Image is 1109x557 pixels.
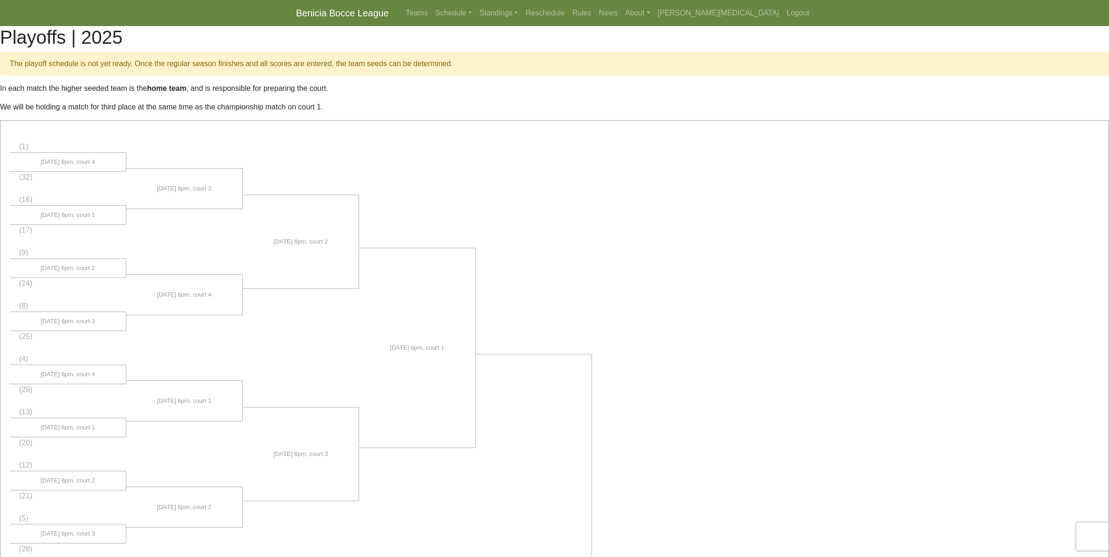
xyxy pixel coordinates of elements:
[41,370,95,379] span: [DATE] 6pm, court 4
[147,84,186,92] strong: home team
[273,237,328,246] span: [DATE] 6pm, court 2
[157,503,211,512] span: [DATE] 6pm, court 2
[390,343,444,353] span: [DATE] 6pm, court 1
[19,355,28,363] span: (4)
[19,302,28,310] span: (8)
[783,4,813,22] a: Logout
[41,211,95,220] span: [DATE] 6pm, court 1
[19,333,32,340] span: (25)
[157,184,211,193] span: [DATE] 6pm, court 3
[402,4,431,22] a: Teams
[19,492,32,500] span: (21)
[157,290,211,299] span: [DATE] 6pm, court 4
[296,4,389,22] a: Benicia Bocce League
[19,196,32,204] span: (16)
[19,226,32,234] span: (17)
[19,143,28,150] span: (1)
[654,4,783,22] a: [PERSON_NAME][MEDICAL_DATA]
[41,476,95,485] span: [DATE] 6pm, court 2
[19,249,28,257] span: (9)
[41,529,95,538] span: [DATE] 6pm, court 3
[569,4,595,22] a: Rules
[19,439,32,447] span: (20)
[476,4,522,22] a: Standings
[431,4,476,22] a: Schedule
[621,4,654,22] a: About
[522,4,569,22] a: Reschedule
[19,461,32,469] span: (12)
[273,449,328,459] span: [DATE] 6pm, court 3
[41,264,95,273] span: [DATE] 6pm, court 2
[19,279,32,287] span: (24)
[41,157,95,167] span: [DATE] 6pm, court 4
[19,514,28,522] span: (5)
[19,386,32,394] span: (29)
[19,545,32,553] span: (28)
[41,317,95,326] span: [DATE] 6pm, court 3
[19,173,32,181] span: (32)
[19,408,32,416] span: (13)
[157,396,211,406] span: [DATE] 6pm, court 1
[595,4,621,22] a: News
[41,423,95,432] span: [DATE] 6pm, court 1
